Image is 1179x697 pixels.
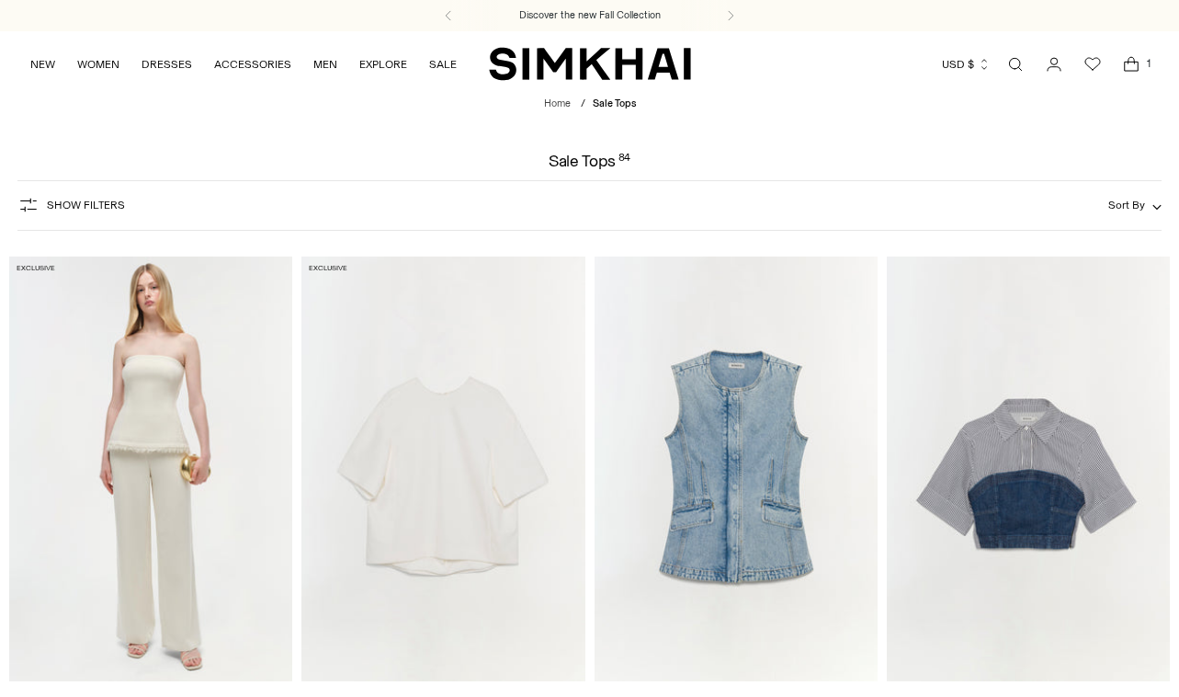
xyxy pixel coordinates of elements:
a: WOMEN [77,44,119,85]
button: Show Filters [17,190,125,220]
a: SIMKHAI [489,46,691,82]
div: / [581,97,585,112]
nav: breadcrumbs [544,97,636,112]
a: MEN [313,44,337,85]
a: EXPLORE [359,44,407,85]
a: Adams Shirt [887,257,1170,681]
a: DRESSES [142,44,192,85]
div: 84 [618,153,631,169]
a: Home [544,97,571,109]
a: ACCESSORIES [214,44,291,85]
span: Sort By [1108,199,1145,211]
span: Sale Tops [593,97,636,109]
a: Aude Cotton Top [301,257,584,681]
a: Charley Denim Top [595,257,878,681]
a: Go to the account page [1036,46,1072,83]
a: Wishlist [1074,46,1111,83]
h1: Sale Tops [549,153,631,169]
a: SALE [429,44,457,85]
button: USD $ [942,44,991,85]
a: Open search modal [997,46,1034,83]
span: Show Filters [47,199,125,211]
span: 1 [1140,55,1157,72]
a: Open cart modal [1113,46,1150,83]
button: Sort By [1108,195,1162,215]
a: Theodora Strapless Top [9,257,292,681]
a: Discover the new Fall Collection [519,8,661,23]
a: NEW [30,44,55,85]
